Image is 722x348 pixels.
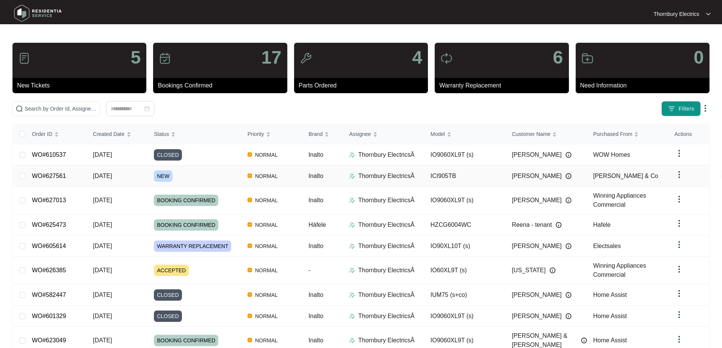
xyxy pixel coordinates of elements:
[565,152,572,158] img: Info icon
[309,173,323,179] span: Inalto
[358,290,415,300] p: Thornbury ElectricsÂ
[565,243,572,249] img: Info icon
[675,195,684,204] img: dropdown arrow
[93,197,112,203] span: [DATE]
[241,124,302,144] th: Priority
[247,152,252,157] img: Vercel Logo
[349,337,355,343] img: Assigner Icon
[158,81,287,90] p: Bookings Confirmed
[154,195,218,206] span: BOOKING CONFIRMED
[32,313,66,319] a: WO#601329
[252,150,281,159] span: NORMAL
[309,130,323,138] span: Brand
[349,130,371,138] span: Assignee
[93,222,112,228] span: [DATE]
[675,310,684,319] img: dropdown arrow
[593,292,627,298] span: Home Assist
[349,152,355,158] img: Assigner Icon
[512,290,562,300] span: [PERSON_NAME]
[593,192,646,208] span: Winning Appliances Commercial
[93,173,112,179] span: [DATE]
[358,266,415,275] p: Thornbury ElectricsÂ
[18,52,30,64] img: icon
[675,335,684,344] img: dropdown arrow
[512,196,562,205] span: [PERSON_NAME]
[93,267,112,273] span: [DATE]
[512,266,545,275] span: [US_STATE]
[669,124,709,144] th: Actions
[252,266,281,275] span: NORMAL
[358,242,415,251] p: Thornbury ElectricsÂ
[261,48,281,67] p: 17
[675,170,684,179] img: dropdown arrow
[424,144,506,165] td: IO9060XL9T (s)
[587,124,669,144] th: Purchased From
[439,81,569,90] p: Warranty Replacement
[154,311,182,322] span: CLOSED
[300,52,312,64] img: icon
[252,220,281,229] span: NORMAL
[553,48,563,67] p: 6
[159,52,171,64] img: icon
[358,336,415,345] p: Thornbury ElectricsÂ
[154,219,218,231] span: BOOKING CONFIRMED
[247,314,252,318] img: Vercel Logo
[309,313,323,319] span: Inalto
[302,124,343,144] th: Brand
[148,124,241,144] th: Status
[154,265,189,276] span: ACCEPTED
[593,337,627,343] span: Home Assist
[32,337,66,343] a: WO#623049
[349,197,355,203] img: Assigner Icon
[131,48,141,67] p: 5
[506,124,587,144] th: Customer Name
[309,222,326,228] span: Häfele
[424,214,506,236] td: HZCG6004WC
[247,198,252,202] img: Vercel Logo
[154,130,169,138] span: Status
[299,81,428,90] p: Parts Ordered
[358,196,415,205] p: Thornbury ElectricsÂ
[694,48,704,67] p: 0
[26,124,87,144] th: Order ID
[424,284,506,306] td: IUM75 (s+co)
[675,149,684,158] img: dropdown arrow
[593,262,646,278] span: Winning Appliances Commercial
[87,124,148,144] th: Created Date
[593,130,632,138] span: Purchased From
[32,292,66,298] a: WO#582447
[424,124,506,144] th: Model
[358,172,415,181] p: Thornbury ElectricsÂ
[16,105,23,112] img: search-icon
[593,313,627,319] span: Home Assist
[247,268,252,272] img: Vercel Logo
[25,105,97,113] input: Search by Order Id, Assignee Name, Customer Name, Brand and Model
[431,130,445,138] span: Model
[252,312,281,321] span: NORMAL
[512,150,562,159] span: [PERSON_NAME]
[581,52,594,64] img: icon
[32,243,66,249] a: WO#605614
[424,257,506,284] td: IO60XL9T (s)
[247,338,252,342] img: Vercel Logo
[93,313,112,319] span: [DATE]
[154,289,182,301] span: CLOSED
[675,289,684,298] img: dropdown arrow
[349,243,355,249] img: Assigner Icon
[349,292,355,298] img: Assigner Icon
[154,149,182,161] span: CLOSED
[247,173,252,178] img: Vercel Logo
[565,292,572,298] img: Info icon
[358,150,415,159] p: Thornbury ElectricsÂ
[309,151,323,158] span: Inalto
[93,337,112,343] span: [DATE]
[512,242,562,251] span: [PERSON_NAME]
[593,243,621,249] span: Electsales
[32,197,66,203] a: WO#627013
[424,165,506,187] td: ICI905TB
[247,222,252,227] img: Vercel Logo
[252,172,281,181] span: NORMAL
[343,124,424,144] th: Assignee
[32,222,66,228] a: WO#625473
[580,81,709,90] p: Need Information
